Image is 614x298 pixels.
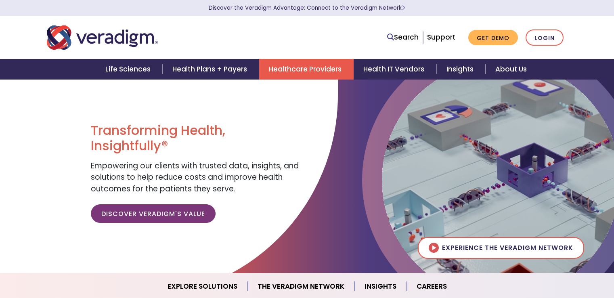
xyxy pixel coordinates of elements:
[354,59,436,80] a: Health IT Vendors
[248,276,355,297] a: The Veradigm Network
[91,204,216,223] a: Discover Veradigm's Value
[402,4,405,12] span: Learn More
[47,24,158,51] img: Veradigm logo
[91,123,301,154] h1: Transforming Health, Insightfully®
[387,32,419,43] a: Search
[526,29,564,46] a: Login
[91,160,299,194] span: Empowering our clients with trusted data, insights, and solutions to help reduce costs and improv...
[407,276,457,297] a: Careers
[259,59,354,80] a: Healthcare Providers
[486,59,536,80] a: About Us
[96,59,163,80] a: Life Sciences
[355,276,407,297] a: Insights
[427,32,455,42] a: Support
[437,59,486,80] a: Insights
[158,276,248,297] a: Explore Solutions
[468,30,518,46] a: Get Demo
[163,59,259,80] a: Health Plans + Payers
[209,4,405,12] a: Discover the Veradigm Advantage: Connect to the Veradigm NetworkLearn More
